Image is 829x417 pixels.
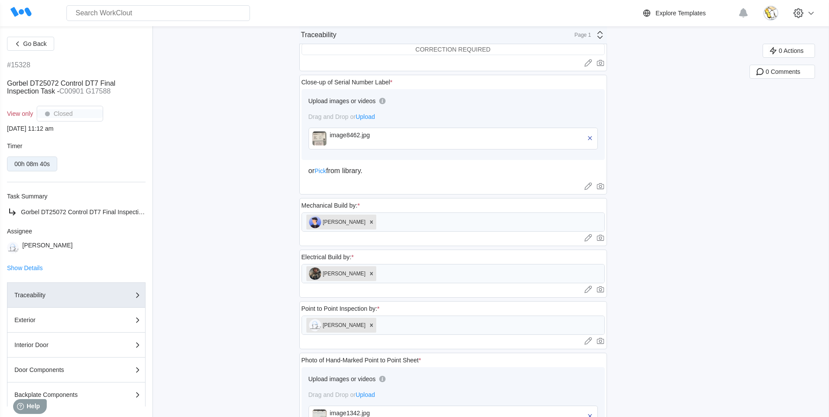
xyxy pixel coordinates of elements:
div: View only [7,110,33,117]
div: CORRECTION REQUIRED [416,46,491,53]
span: Gorbel DT25072 Control DT7 Final Inspection Task - [7,80,115,95]
span: Go Back [23,41,47,47]
span: Upload [356,391,375,398]
div: Exterior [14,317,102,323]
span: Pick [315,167,326,174]
div: Door Components [14,367,102,373]
div: Explore Templates [656,10,706,17]
div: image1342.jpg [330,410,430,417]
span: Drag and Drop or [309,391,375,398]
img: clout-09.png [7,242,19,254]
button: Door Components [7,358,146,382]
div: Backplate Components [14,392,102,398]
button: Interior Door [7,333,146,358]
span: Drag and Drop or [309,113,375,120]
a: Explore Templates [642,8,734,18]
div: Mechanical Build by: [302,202,360,209]
img: download.jpg [763,6,778,21]
input: Search WorkClout [66,5,250,21]
button: Show Details [7,265,43,271]
div: Electrical Build by: [302,254,354,261]
div: Traceability [301,31,336,39]
div: Photo of Hand-Marked Point to Point Sheet [302,357,421,364]
a: Gorbel DT25072 Control DT7 Final Inspection Task - [7,207,146,217]
div: [PERSON_NAME] [22,242,73,254]
mark: C00901 [59,87,84,95]
div: Page 1 [569,32,591,38]
span: Upload [356,113,375,120]
button: 0 Actions [763,44,815,58]
span: 0 Comments [766,69,800,75]
img: image8462.jpg [312,132,326,146]
div: [DATE] 11:12 am [7,125,146,132]
button: Backplate Components [7,382,146,407]
span: Gorbel DT25072 Control DT7 Final Inspection Task - [21,208,163,215]
div: Traceability [14,292,102,298]
button: Exterior [7,308,146,333]
div: Point to Point Inspection by: [302,305,380,312]
div: 00h 08m 40s [14,160,50,167]
div: Close-up of Serial Number Label [302,79,393,86]
div: Upload images or videos [309,97,376,104]
div: Assignee [7,228,146,235]
div: Timer [7,142,146,149]
div: Interior Door [14,342,102,348]
div: image8462.jpg [330,132,430,139]
div: or from library. [309,167,598,175]
mark: G17588 [86,87,111,95]
div: #15328 [7,61,30,69]
span: 0 Actions [779,48,804,54]
button: Traceability [7,282,146,308]
button: Go Back [7,37,54,51]
button: 0 Comments [749,65,815,79]
div: Upload images or videos [309,375,376,382]
div: Task Summary [7,193,146,200]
